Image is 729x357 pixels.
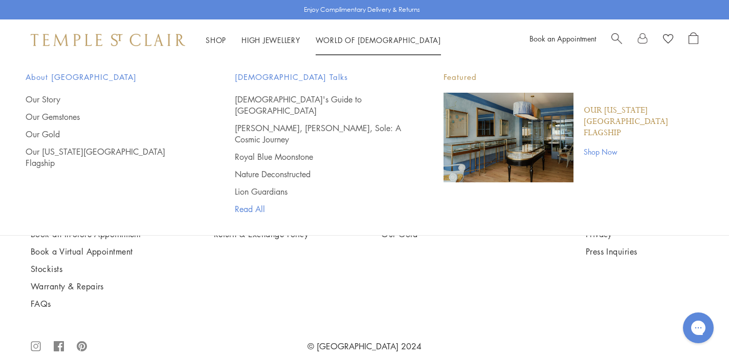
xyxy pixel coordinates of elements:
[586,246,698,257] a: Press Inquiries
[235,186,403,197] a: Lion Guardians
[235,169,403,180] a: Nature Deconstructed
[611,32,622,48] a: Search
[663,32,673,48] a: View Wishlist
[26,71,194,83] span: About [GEOGRAPHIC_DATA]
[26,129,194,140] a: Our Gold
[26,111,194,122] a: Our Gemstones
[529,33,596,44] a: Book an Appointment
[26,94,194,105] a: Our Story
[235,203,403,215] a: Read All
[235,94,403,116] a: [DEMOGRAPHIC_DATA]'s Guide to [GEOGRAPHIC_DATA]
[235,71,403,83] span: [DEMOGRAPHIC_DATA] Talks
[26,146,194,169] a: Our [US_STATE][GEOGRAPHIC_DATA] Flagship
[235,122,403,145] a: [PERSON_NAME], [PERSON_NAME], Sole: A Cosmic Journey
[678,309,719,347] iframe: Gorgias live chat messenger
[235,151,403,162] a: Royal Blue Moonstone
[689,32,698,48] a: Open Shopping Bag
[444,71,703,83] p: Featured
[304,5,420,15] p: Enjoy Complimentary Delivery & Returns
[307,341,422,352] a: © [GEOGRAPHIC_DATA] 2024
[31,246,141,257] a: Book a Virtual Appointment
[31,34,185,46] img: Temple St. Clair
[316,35,441,45] a: World of [DEMOGRAPHIC_DATA]World of [DEMOGRAPHIC_DATA]
[31,281,141,292] a: Warranty & Repairs
[31,263,141,275] a: Stockists
[584,146,703,157] a: Shop Now
[31,298,141,309] a: FAQs
[241,35,300,45] a: High JewelleryHigh Jewellery
[584,105,703,139] a: Our [US_STATE][GEOGRAPHIC_DATA] Flagship
[206,34,441,47] nav: Main navigation
[206,35,226,45] a: ShopShop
